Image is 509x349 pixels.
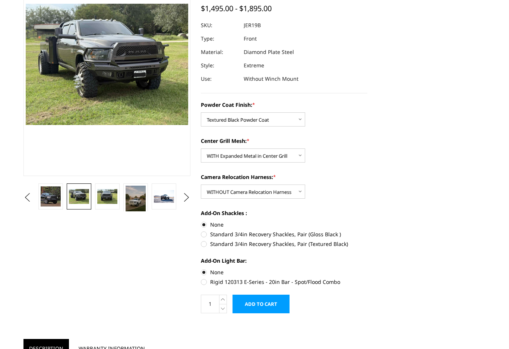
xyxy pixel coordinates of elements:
[154,190,174,203] img: 2019-2026 Ram 2500-3500 - FT Series - Extreme Front Bumper
[201,268,368,276] label: None
[201,45,238,59] dt: Material:
[244,59,264,72] dd: Extreme
[201,137,368,145] label: Center Grill Mesh:
[69,189,89,204] img: 2019-2026 Ram 2500-3500 - FT Series - Extreme Front Bumper
[244,19,261,32] dd: JER19B
[201,257,368,265] label: Add-On Light Bar:
[244,32,257,45] dd: Front
[244,45,294,59] dd: Diamond Plate Steel
[181,192,192,203] button: Next
[201,32,238,45] dt: Type:
[22,192,33,203] button: Previous
[201,230,368,238] label: Standard 3/4in Recovery Shackles, Pair (Gloss Black )
[233,295,290,313] input: Add to Cart
[201,209,368,217] label: Add-On Shackles :
[201,221,368,228] label: None
[201,101,368,109] label: Powder Coat Finish:
[41,186,61,206] img: 2019-2026 Ram 2500-3500 - FT Series - Extreme Front Bumper
[201,3,272,13] span: $1,495.00 - $1,895.00
[97,189,117,204] img: 2019-2026 Ram 2500-3500 - FT Series - Extreme Front Bumper
[244,72,298,86] dd: Without Winch Mount
[201,19,238,32] dt: SKU:
[126,186,146,212] img: 2019-2026 Ram 2500-3500 - FT Series - Extreme Front Bumper
[201,59,238,72] dt: Style:
[201,72,238,86] dt: Use:
[201,278,368,286] label: Rigid 120313 E-Series - 20in Bar - Spot/Flood Combo
[201,240,368,248] label: Standard 3/4in Recovery Shackles, Pair (Textured Black)
[201,173,368,181] label: Camera Relocation Harness:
